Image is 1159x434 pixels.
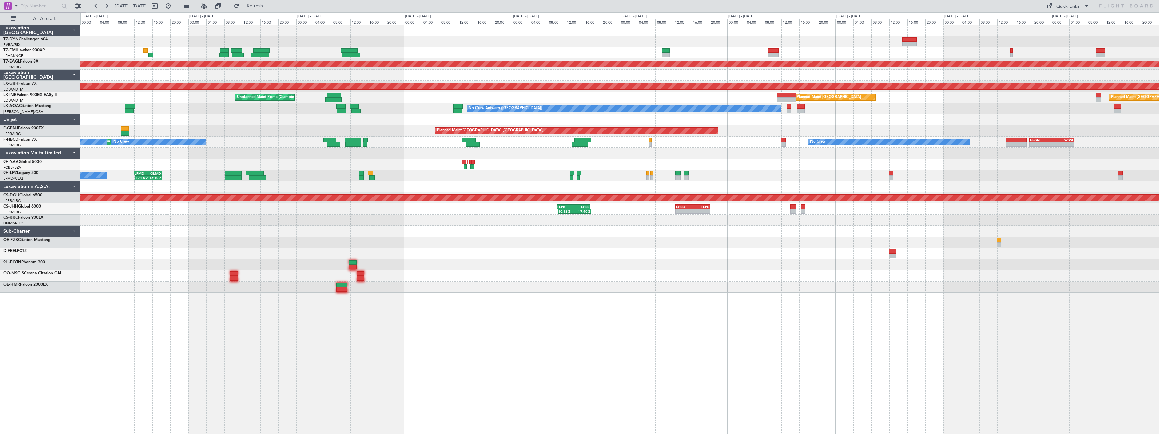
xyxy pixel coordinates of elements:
[574,209,590,213] div: 17:40 Z
[296,19,314,25] div: 00:00
[278,19,296,25] div: 20:00
[117,19,134,25] div: 08:00
[115,3,147,9] span: [DATE] - [DATE]
[152,19,170,25] div: 16:00
[655,19,673,25] div: 08:00
[3,131,21,137] a: LFPB/LBG
[422,19,440,25] div: 04:00
[188,19,206,25] div: 00:00
[557,205,573,209] div: LFPB
[350,19,368,25] div: 12:00
[3,238,51,242] a: OE-FZBCitation Mustang
[1056,3,1079,10] div: Quick Links
[836,14,862,19] div: [DATE] - [DATE]
[3,171,17,175] span: 9H-LPZ
[710,19,727,25] div: 20:00
[3,42,20,47] a: EVRA/RIX
[3,283,48,287] a: OE-HMRFalcon 2000LX
[3,160,19,164] span: 9H-YAA
[458,19,476,25] div: 12:00
[3,221,24,226] a: DNMM/LOS
[368,19,386,25] div: 16:00
[1052,14,1078,19] div: [DATE] - [DATE]
[3,98,23,103] a: EDLW/DTM
[818,19,835,25] div: 20:00
[297,14,323,19] div: [DATE] - [DATE]
[693,209,709,213] div: -
[3,283,20,287] span: OE-HMR
[3,260,21,264] span: 9H-FLYIN
[676,209,693,213] div: -
[82,14,108,19] div: [DATE] - [DATE]
[206,19,224,25] div: 04:00
[476,19,494,25] div: 16:00
[242,19,260,25] div: 12:00
[584,19,602,25] div: 16:00
[1105,19,1123,25] div: 12:00
[3,171,38,175] a: 9H-LPZLegacy 500
[674,19,692,25] div: 12:00
[3,126,18,130] span: F-GPNJ
[3,109,43,114] a: [PERSON_NAME]/QSA
[944,14,970,19] div: [DATE] - [DATE]
[3,260,45,264] a: 9H-FLYINPhenom 300
[1123,19,1141,25] div: 16:00
[620,19,638,25] div: 00:00
[638,19,655,25] div: 04:00
[113,137,129,147] div: No Crew
[3,82,37,86] a: LX-GBHFalcon 7X
[602,19,620,25] div: 20:00
[149,176,161,180] div: 18:10 Z
[260,19,278,25] div: 16:00
[3,176,23,181] a: LFMD/CEQ
[1030,138,1052,142] div: HEGN
[3,65,21,70] a: LFPB/LBG
[728,14,754,19] div: [DATE] - [DATE]
[3,93,17,97] span: LX-INB
[3,204,18,209] span: CS-JHH
[241,4,269,8] span: Refresh
[3,204,41,209] a: CS-JHHGlobal 6000
[3,87,23,92] a: EDLW/DTM
[3,93,57,97] a: LX-INBFalcon 900EX EASy II
[997,19,1015,25] div: 12:00
[3,48,17,52] span: T7-EMI
[943,19,961,25] div: 00:00
[512,19,530,25] div: 00:00
[3,53,23,58] a: LFMN/NCE
[3,143,21,148] a: LFPB/LBG
[3,48,45,52] a: T7-EMIHawker 900XP
[469,103,542,114] div: No Crew Antwerp ([GEOGRAPHIC_DATA])
[3,271,61,275] a: OO-NSG SCessna Citation CJ4
[437,126,543,136] div: Planned Maint [GEOGRAPHIC_DATA] ([GEOGRAPHIC_DATA])
[3,138,37,142] a: F-HECDFalcon 7X
[727,19,745,25] div: 00:00
[1033,19,1051,25] div: 20:00
[3,193,19,197] span: CS-DOU
[494,19,512,25] div: 20:00
[440,19,458,25] div: 08:00
[1087,19,1105,25] div: 08:00
[7,13,73,24] button: All Aircraft
[231,1,271,11] button: Refresh
[3,37,48,41] a: T7-DYNChallenger 604
[1052,142,1073,146] div: -
[1141,19,1159,25] div: 20:00
[693,205,709,209] div: LFPB
[3,216,43,220] a: CS-RRCFalcon 900LX
[3,37,19,41] span: T7-DYN
[18,16,71,21] span: All Aircraft
[925,19,943,25] div: 20:00
[853,19,871,25] div: 04:00
[3,104,19,108] span: LX-AOA
[3,238,18,242] span: OE-FZB
[548,19,566,25] div: 08:00
[3,160,42,164] a: 9H-YAAGlobal 5000
[80,19,98,25] div: 00:00
[1051,19,1069,25] div: 00:00
[797,92,861,102] div: Planned Maint [GEOGRAPHIC_DATA]
[979,19,997,25] div: 08:00
[799,19,817,25] div: 16:00
[889,19,907,25] div: 12:00
[3,104,52,108] a: LX-AOACitation Mustang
